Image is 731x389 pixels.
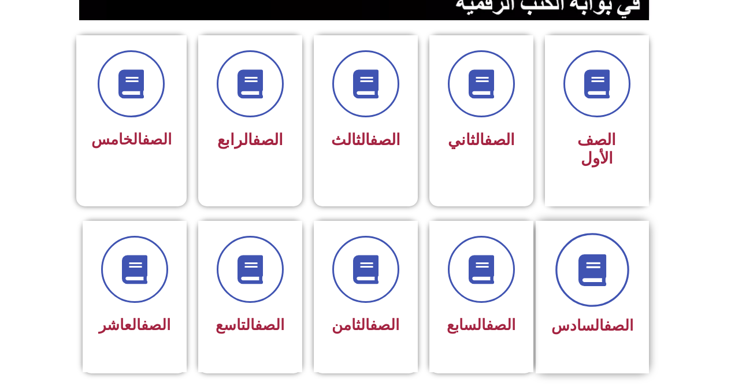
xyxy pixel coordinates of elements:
span: الصف الأول [577,131,616,168]
a: الصف [604,317,633,334]
a: الصف [370,131,400,149]
a: الصف [486,316,515,334]
a: الصف [141,316,170,334]
span: الثامن [332,316,399,334]
span: السابع [447,316,515,334]
span: الرابع [217,131,283,149]
span: الثالث [331,131,400,149]
a: الصف [253,131,283,149]
a: الصف [142,131,172,148]
span: السادس [551,317,633,334]
span: التاسع [216,316,284,334]
a: الصف [370,316,399,334]
span: الخامس [91,131,172,148]
a: الصف [484,131,515,149]
a: الصف [255,316,284,334]
span: الثاني [448,131,515,149]
span: العاشر [99,316,170,334]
